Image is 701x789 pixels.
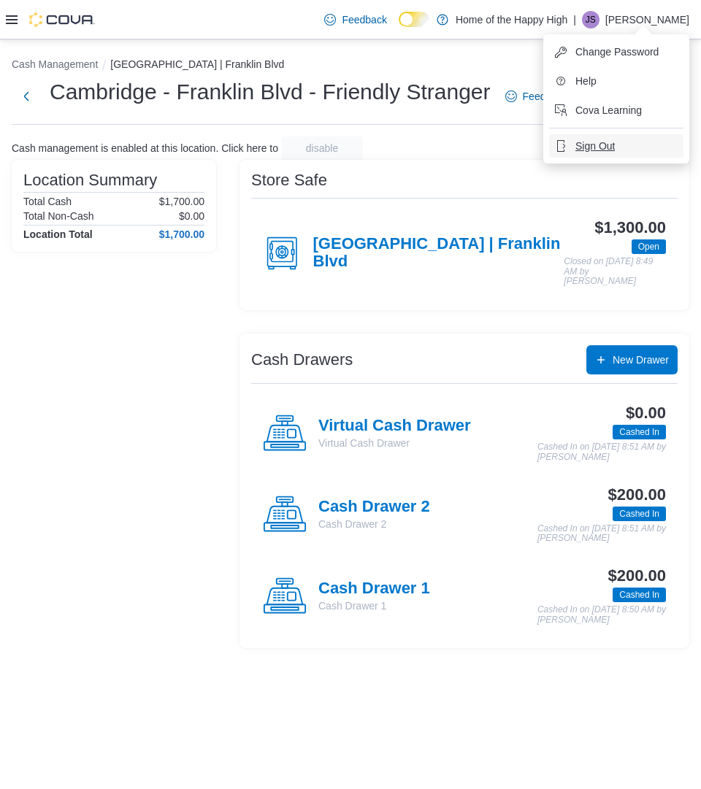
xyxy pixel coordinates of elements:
h4: Cash Drawer 2 [318,498,430,517]
span: Change Password [575,45,659,59]
h4: Cash Drawer 1 [318,580,430,599]
p: Cash Drawer 1 [318,599,430,613]
p: Closed on [DATE] 8:49 AM by [PERSON_NAME] [564,257,666,287]
a: Feedback [318,5,392,34]
button: Cova Learning [549,99,683,122]
p: Cashed In on [DATE] 8:51 AM by [PERSON_NAME] [537,442,666,462]
nav: An example of EuiBreadcrumbs [12,57,689,74]
button: Next [12,82,41,111]
h4: [GEOGRAPHIC_DATA] | Franklin Blvd [313,235,564,272]
h3: $1,300.00 [594,219,666,236]
span: Open [638,240,659,253]
button: New Drawer [586,345,678,374]
span: Sign Out [575,139,615,153]
h4: Location Total [23,228,93,240]
h3: $200.00 [608,567,666,585]
button: Change Password [549,40,683,63]
h4: $1,700.00 [159,228,204,240]
p: Virtual Cash Drawer [318,436,471,450]
h3: Location Summary [23,172,157,189]
p: Cash management is enabled at this location. Click here to [12,142,278,154]
a: Feedback [499,82,573,111]
p: Cashed In on [DATE] 8:51 AM by [PERSON_NAME] [537,524,666,544]
span: Open [632,239,666,254]
span: Cashed In [613,507,666,521]
span: Cashed In [619,426,659,439]
h4: Virtual Cash Drawer [318,417,471,436]
span: Feedback [342,12,386,27]
h6: Total Cash [23,196,72,207]
button: Sign Out [549,134,683,158]
span: Cashed In [619,588,659,601]
h3: $200.00 [608,486,666,504]
div: Jake Sullivan [582,11,600,28]
p: [PERSON_NAME] [605,11,689,28]
input: Dark Mode [399,12,429,27]
p: Cashed In on [DATE] 8:50 AM by [PERSON_NAME] [537,605,666,625]
p: Cash Drawer 2 [318,517,430,531]
h3: Store Safe [251,172,327,189]
p: $1,700.00 [159,196,204,207]
h6: Total Non-Cash [23,210,94,222]
button: disable [281,136,363,160]
button: Help [549,69,683,93]
p: $0.00 [179,210,204,222]
button: [GEOGRAPHIC_DATA] | Franklin Blvd [110,58,284,70]
h1: Cambridge - Franklin Blvd - Friendly Stranger [50,77,491,107]
p: Home of the Happy High [456,11,567,28]
span: Cashed In [619,507,659,520]
span: Feedback [523,89,567,104]
h3: Cash Drawers [251,351,353,369]
span: disable [306,141,338,155]
span: New Drawer [613,353,669,367]
h3: $0.00 [626,404,666,422]
span: Cova Learning [575,103,642,118]
span: Cashed In [613,588,666,602]
button: Cash Management [12,58,98,70]
img: Cova [29,12,95,27]
span: Cashed In [613,425,666,439]
span: JS [586,11,596,28]
p: | [573,11,576,28]
span: Help [575,74,597,88]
